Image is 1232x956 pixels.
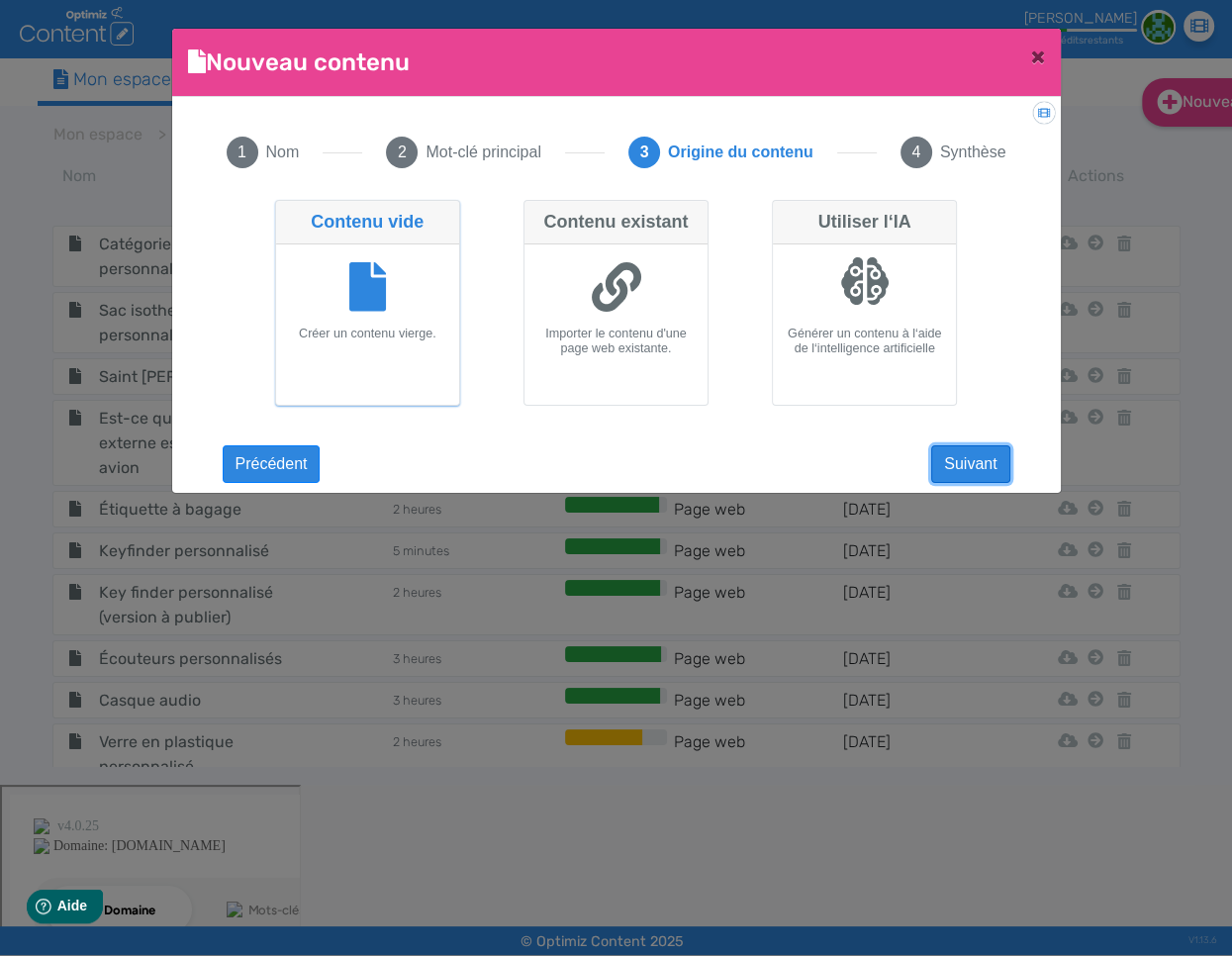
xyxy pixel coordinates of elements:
[426,141,540,164] span: Mot-clé principal
[101,16,131,32] span: Aide
[781,327,948,356] h6: Générer un contenu à l‘aide de l‘intelligence artificielle
[386,137,418,168] span: 2
[276,201,459,244] div: Contenu vide
[227,137,258,168] span: 1
[628,137,660,168] span: 3
[32,51,47,67] img: website_grey.svg
[32,32,47,48] img: logo_orange.svg
[102,117,152,130] div: Domaine
[246,117,303,130] div: Mots-clés
[1031,43,1045,70] span: ×
[55,32,97,48] div: v 4.0.25
[605,113,837,192] button: 3Origine du contenu
[362,113,564,192] button: 2Mot-clé principal
[877,113,1030,192] button: 4Synthèse
[1015,29,1061,84] button: Close
[51,51,224,67] div: Domaine: [DOMAIN_NAME]
[266,141,300,164] span: Nom
[940,141,1006,164] span: Synthèse
[532,327,700,356] h6: Importer le contenu d'une page web existante.
[284,327,451,341] h6: Créer un contenu vierge.
[203,113,324,192] button: 1Nom
[668,141,813,164] span: Origine du contenu
[773,201,956,244] div: Utiliser l‘IA
[188,45,410,80] h4: Nouveau contenu
[524,201,708,244] div: Contenu existant
[900,137,932,168] span: 4
[931,445,1009,483] button: Suivant
[225,115,240,131] img: tab_keywords_by_traffic_grey.svg
[223,445,321,483] button: Précédent
[80,115,96,131] img: tab_domain_overview_orange.svg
